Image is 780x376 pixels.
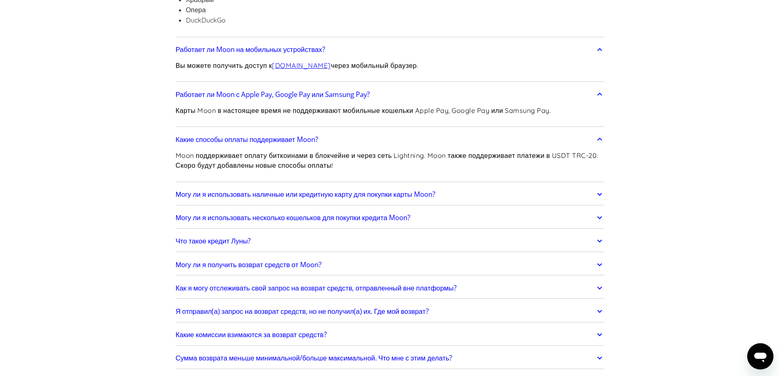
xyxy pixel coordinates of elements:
[186,6,206,14] font: Опера
[176,86,605,103] a: Работает ли Moon с Apple Pay, Google Pay или Samsung Pay?
[176,213,410,222] font: Могу ли я использовать несколько кошельков для покупки кредита Moon?
[176,131,605,148] a: Какие способы оплаты поддерживает Moon?
[186,16,226,24] font: DuckDuckGo
[176,260,321,269] font: Могу ли я получить возврат средств от Moon?
[176,306,429,316] font: Я отправил(а) запрос на возврат средств, но не получил(а) их. Где мой возврат?
[176,45,325,54] font: Работает ли Moon на мобильных устройствах?
[176,349,605,367] a: Сумма возврата меньше минимальной/больше максимальной. Что мне с этим делать?
[176,303,605,320] a: Я отправил(а) запрос на возврат средств, но не получил(а) их. Где мой возврат?
[176,236,251,245] font: Что такое кредит Луны?
[176,61,272,70] font: Вы можете получить доступ к
[176,189,435,199] font: Могу ли я использовать наличные или кредитную карту для покупки карты Moon?
[176,232,605,250] a: Что такое кредит Луны?
[176,151,598,170] font: Moon поддерживает оплату биткоинами в блокчейне и через сеть Lightning. Moon также поддерживает п...
[176,279,605,297] a: Как я могу отслеживать свой запрос на возврат средств, отправленный вне платформы?
[176,330,327,339] font: Какие комиссии взимаются за возврат средств?
[176,90,370,99] font: Работает ли Moon с Apple Pay, Google Pay или Samsung Pay?
[176,283,457,293] font: Как я могу отслеживать свой запрос на возврат средств, отправленный вне платформы?
[176,326,605,343] a: Какие комиссии взимаются за возврат средств?
[176,135,318,144] font: Какие способы оплаты поддерживает Moon?
[176,353,452,362] font: Сумма возврата меньше минимальной/больше максимальной. Что мне с этим делать?
[176,256,605,273] a: Могу ли я получить возврат средств от Moon?
[176,209,605,226] a: Могу ли я использовать несколько кошельков для покупки кредита Moon?
[747,343,773,369] iframe: Кнопка запуска окна обмена сообщениями
[176,106,551,115] font: Карты Moon в настоящее время не поддерживают мобильные кошельки Apple Pay, Google Pay или Samsung...
[272,61,330,70] a: [DOMAIN_NAME]
[176,186,605,203] a: Могу ли я использовать наличные или кредитную карту для покупки карты Moon?
[331,61,418,70] font: через мобильный браузер.
[176,41,605,58] a: Работает ли Moon на мобильных устройствах?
